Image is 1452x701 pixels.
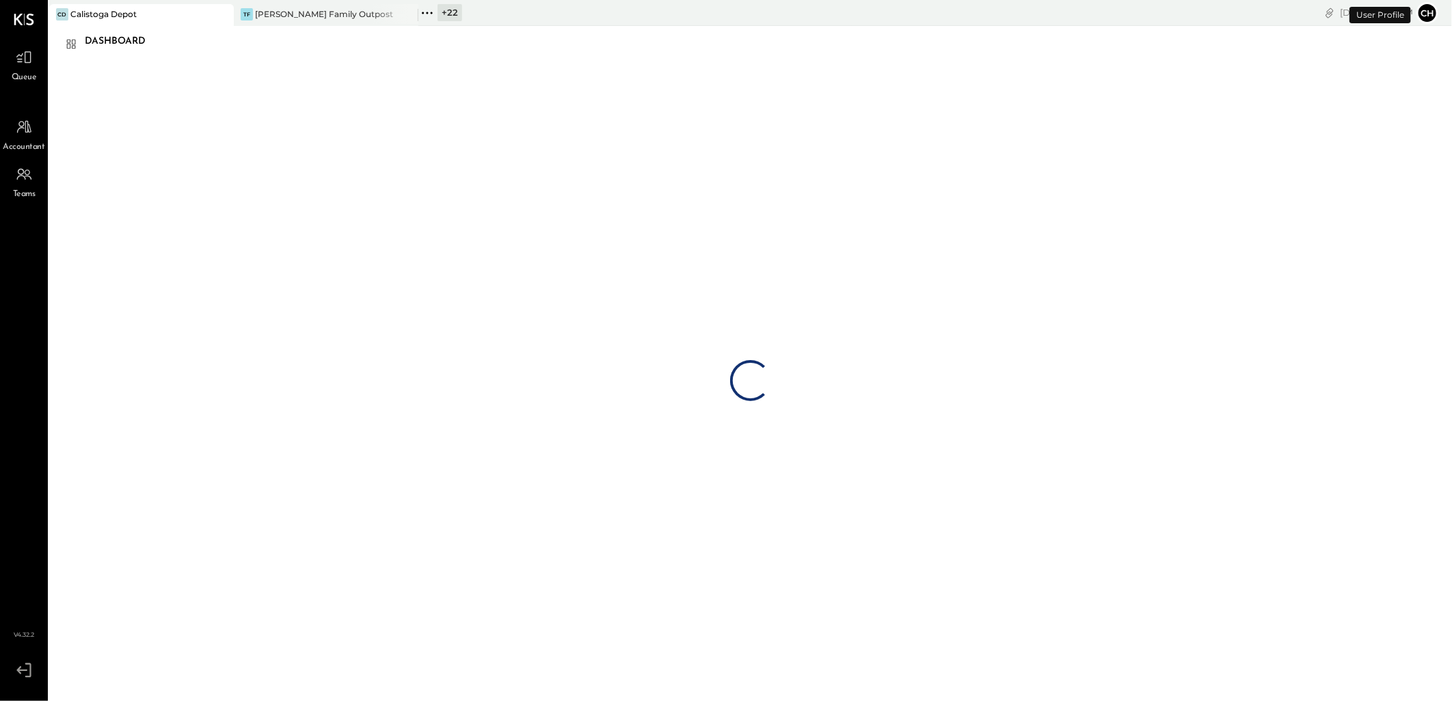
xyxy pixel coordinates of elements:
a: Teams [1,161,47,201]
a: Accountant [1,114,47,154]
a: Queue [1,44,47,84]
div: [PERSON_NAME] Family Outpost [255,8,393,20]
button: Ch [1416,2,1438,24]
span: Teams [13,189,36,201]
span: Accountant [3,141,45,154]
div: Dashboard [85,31,159,53]
div: Calistoga Depot [70,8,137,20]
div: copy link [1323,5,1336,20]
div: + 22 [438,4,462,21]
div: CD [56,8,68,20]
div: User Profile [1349,7,1411,23]
div: [DATE] [1340,6,1413,19]
div: TF [241,8,253,20]
span: Queue [12,72,37,84]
